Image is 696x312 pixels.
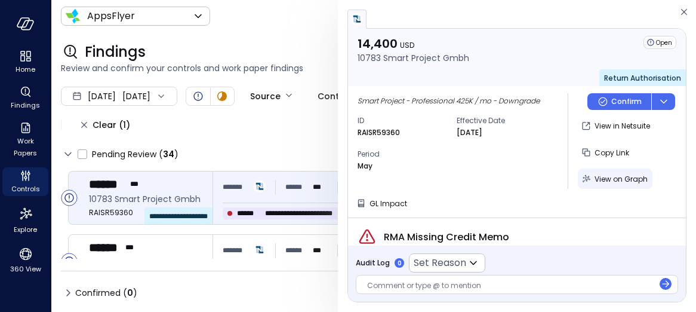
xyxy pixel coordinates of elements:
span: Home [16,63,35,75]
span: Pending Review [92,145,178,164]
div: Home [2,48,48,77]
p: AppsFlyer [87,9,135,23]
p: [DATE] [457,127,482,139]
span: RMA Missing Credit Memo [384,230,509,244]
div: Findings [2,84,48,112]
div: ( ) [159,148,178,161]
div: In Progress [215,89,229,103]
span: Findings [11,99,40,111]
span: 10783 Smart Project Gmbh [89,192,203,206]
p: RAISR59360 [358,127,400,139]
span: Copy Link [595,148,629,158]
span: Period [358,148,447,160]
button: Confirm [587,93,651,110]
p: 0 [398,259,402,268]
div: Explore [2,203,48,237]
span: 0 [127,287,133,299]
div: Open [61,189,78,206]
button: Copy Link [578,142,634,163]
div: Open [191,89,205,103]
p: 14,400 [358,36,469,51]
span: View on Graph [595,174,648,184]
span: ID [358,115,447,127]
span: Review and confirm your controls and work paper findings [61,62,686,75]
span: Return Authorisation [604,73,681,83]
div: Clear (1) [93,118,130,133]
button: GL Impact [352,196,412,210]
span: Explore [14,224,37,235]
div: Work Papers [2,120,48,160]
span: 34 [163,148,174,160]
p: May [358,160,372,172]
span: [DATE] [88,90,116,103]
span: Smart Project - Professional 425K / mo - Downgrade [358,96,540,106]
button: Clear (1) [71,115,140,135]
div: 360 View [2,244,48,276]
span: Confirmed [75,283,137,302]
span: Effective Date [457,115,546,127]
span: GL Impact [369,198,407,209]
span: Work Papers [7,135,44,159]
div: Open [643,36,676,49]
p: Confirm [611,96,642,108]
div: Source [250,86,281,106]
button: View on Graph [578,169,652,189]
span: Audit Log [356,257,390,269]
p: 10783 Smart Project Gmbh [358,51,469,65]
button: dropdown-icon-button [651,93,675,110]
p: Set Reason [414,256,466,270]
span: Controls [11,183,40,195]
button: View in Netsuite [578,116,655,136]
div: Open [61,253,78,270]
span: 24281 Betterment LLC [89,256,203,269]
div: Controls [318,86,356,106]
span: RAISR59360 [89,207,149,219]
span: Findings [85,42,146,62]
img: Icon [66,9,80,23]
span: USD [400,40,414,50]
div: Button group with a nested menu [587,93,675,110]
div: ( ) [123,286,137,299]
span: 360 View [10,263,41,275]
p: View in Netsuite [595,120,650,132]
div: Controls [2,167,48,196]
img: netsuite [351,13,363,25]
